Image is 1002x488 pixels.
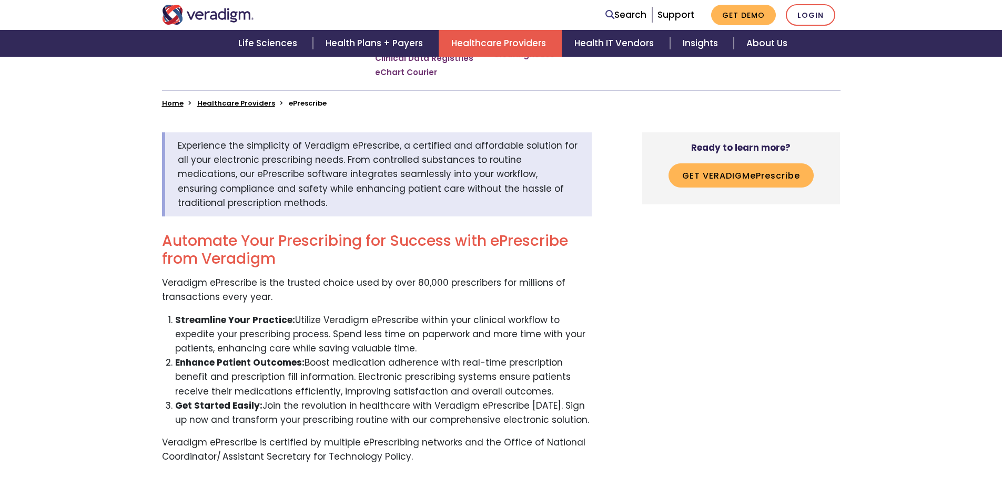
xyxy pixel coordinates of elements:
strong: Ready to learn more? [691,141,791,154]
a: Health Plans + Payers [313,30,439,57]
strong: Streamline Your Practice: [175,314,295,326]
a: Get Demo [711,5,776,25]
img: Veradigm logo [162,5,254,25]
li: Join the revolution in healthcare with Veradigm ePrescribe [DATE]. Sign up now and transform your... [175,399,592,427]
span: Experience the simplicity of Veradigm ePrescribe, a certified and affordable solution for all you... [178,139,578,209]
a: Insights [670,30,734,57]
a: eChart Courier [375,67,437,78]
a: Support [657,8,694,21]
p: Veradigm ePrescribe is the trusted choice used by over 80,000 prescribers for millions of transac... [162,276,592,304]
a: Healthcare Providers [439,30,562,57]
strong: Get Started Easily: [175,399,262,412]
a: Search [605,8,646,22]
a: Clinical Data Registries [375,53,473,64]
h2: Automate Your Prescribing for Success with ePrescribe from Veradigm [162,232,592,267]
li: Boost medication adherence with real-time prescription benefit and prescription fill information.... [175,356,592,399]
button: Get VeradigmePrescribe [669,163,814,188]
a: Login [786,4,835,26]
a: Life Sciences [226,30,313,57]
a: Home [162,98,184,108]
a: Payerpath Clearinghouse [493,39,585,60]
strong: Enhance Patient Outcomes: [175,356,305,369]
p: Veradigm ePrescribe is certified by multiple ePrescribing networks and the Office of National Coo... [162,435,592,464]
a: About Us [734,30,800,57]
a: Health IT Vendors [562,30,670,57]
a: Healthcare Providers [197,98,275,108]
li: Utilize Veradigm ePrescribe within your clinical workflow to expedite your prescribing process. S... [175,313,592,356]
